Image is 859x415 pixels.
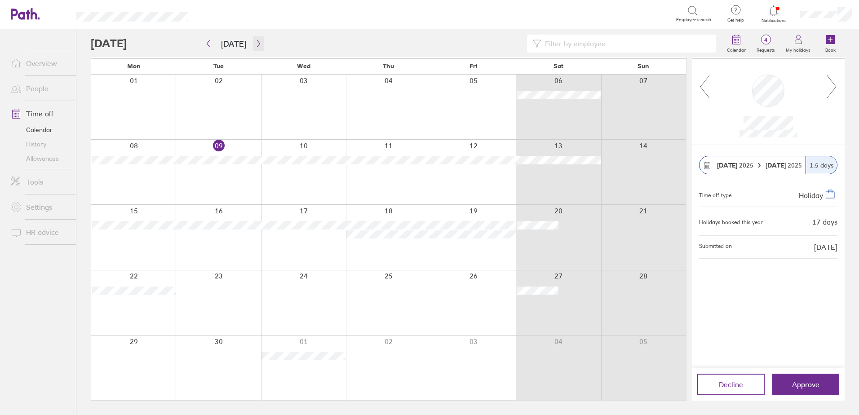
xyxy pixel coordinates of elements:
[766,161,788,169] strong: [DATE]
[699,189,731,199] div: Time off type
[751,29,780,58] a: 4Requests
[751,45,780,53] label: Requests
[553,62,563,70] span: Sat
[816,29,845,58] a: Book
[638,62,649,70] span: Sun
[699,243,732,251] span: Submitted on
[799,191,823,200] span: Holiday
[297,62,310,70] span: Wed
[213,62,224,70] span: Tue
[766,162,802,169] span: 2025
[213,9,235,18] div: Search
[759,4,788,23] a: Notifications
[4,151,76,166] a: Allowances
[717,161,737,169] strong: [DATE]
[4,54,76,72] a: Overview
[4,79,76,97] a: People
[383,62,394,70] span: Thu
[780,45,816,53] label: My holidays
[812,218,837,226] div: 17 days
[4,173,76,191] a: Tools
[4,123,76,137] a: Calendar
[541,35,711,52] input: Filter by employee
[772,374,839,395] button: Approve
[4,223,76,241] a: HR advice
[469,62,478,70] span: Fri
[4,198,76,216] a: Settings
[759,18,788,23] span: Notifications
[814,243,837,251] span: [DATE]
[697,374,765,395] button: Decline
[4,137,76,151] a: History
[676,17,711,22] span: Employee search
[699,219,763,225] div: Holidays booked this year
[4,105,76,123] a: Time off
[792,380,819,389] span: Approve
[214,36,253,51] button: [DATE]
[820,45,841,53] label: Book
[719,380,743,389] span: Decline
[722,45,751,53] label: Calendar
[780,29,816,58] a: My holidays
[806,156,837,174] div: 1.5 days
[751,36,780,44] span: 4
[722,29,751,58] a: Calendar
[721,18,750,23] span: Get help
[717,162,753,169] span: 2025
[127,62,141,70] span: Mon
